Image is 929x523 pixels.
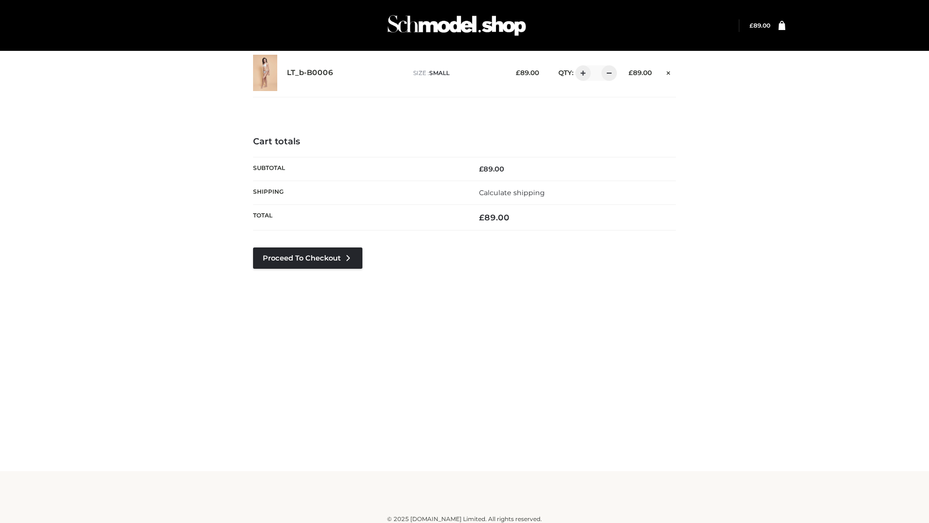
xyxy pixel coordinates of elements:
a: Remove this item [661,65,676,78]
div: QTY: [549,65,614,81]
a: Calculate shipping [479,188,545,197]
th: Shipping [253,181,464,204]
th: Total [253,205,464,231]
p: size : [413,69,501,77]
span: SMALL [429,69,450,77]
span: £ [516,69,520,77]
bdi: 89.00 [629,69,652,77]
a: Proceed to Checkout [253,247,362,269]
bdi: 89.00 [479,213,509,222]
img: Schmodel Admin 964 [384,6,529,45]
a: £89.00 [749,22,770,29]
span: £ [749,22,753,29]
h4: Cart totals [253,137,676,147]
span: £ [629,69,633,77]
span: £ [479,165,483,173]
bdi: 89.00 [749,22,770,29]
a: LT_b-B0006 [287,68,333,77]
span: £ [479,213,484,222]
bdi: 89.00 [479,165,504,173]
bdi: 89.00 [516,69,539,77]
th: Subtotal [253,157,464,181]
